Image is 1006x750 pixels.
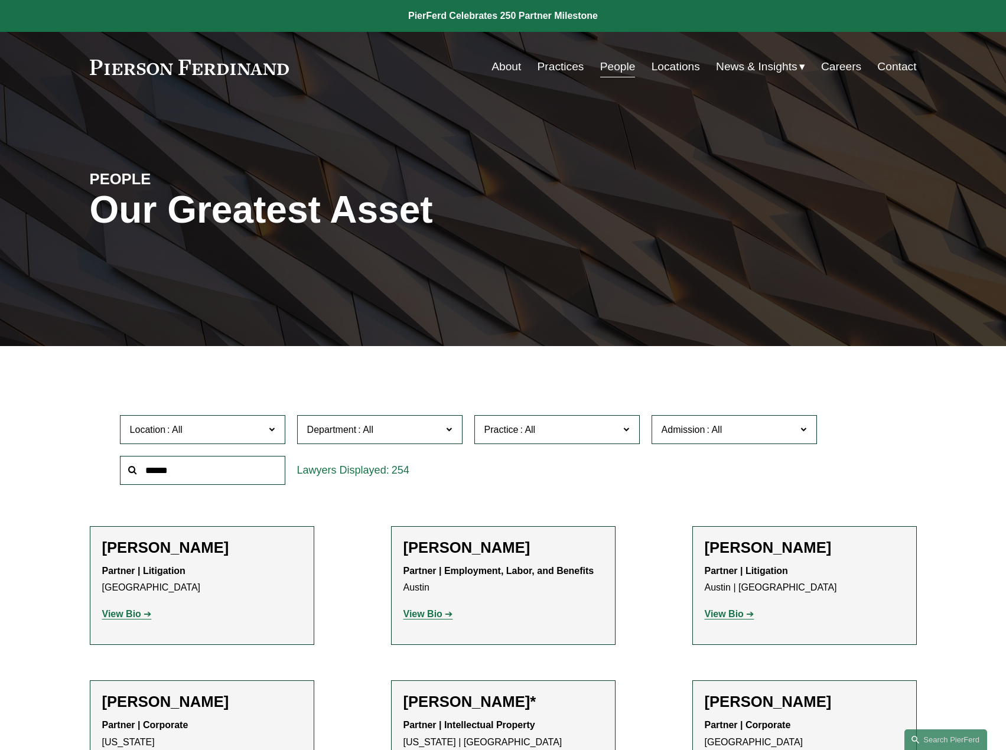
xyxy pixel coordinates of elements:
[821,56,861,78] a: Careers
[102,693,302,711] h2: [PERSON_NAME]
[705,609,744,619] strong: View Bio
[877,56,916,78] a: Contact
[102,609,141,619] strong: View Bio
[705,609,754,619] a: View Bio
[403,693,603,711] h2: [PERSON_NAME]*
[491,56,521,78] a: About
[130,425,166,435] span: Location
[652,56,700,78] a: Locations
[705,566,788,576] strong: Partner | Litigation
[705,693,904,711] h2: [PERSON_NAME]
[102,609,152,619] a: View Bio
[484,425,519,435] span: Practice
[403,539,603,557] h2: [PERSON_NAME]
[102,720,188,730] strong: Partner | Corporate
[538,56,584,78] a: Practices
[403,609,453,619] a: View Bio
[307,425,357,435] span: Department
[403,563,603,597] p: Austin
[102,566,185,576] strong: Partner | Litigation
[392,464,409,476] span: 254
[705,563,904,597] p: Austin | [GEOGRAPHIC_DATA]
[90,169,297,188] h4: PEOPLE
[600,56,636,78] a: People
[403,720,535,730] strong: Partner | Intellectual Property
[716,56,805,78] a: folder dropdown
[403,609,442,619] strong: View Bio
[90,188,641,231] h1: Our Greatest Asset
[716,57,797,77] span: News & Insights
[662,425,705,435] span: Admission
[904,729,987,750] a: Search this site
[403,566,594,576] strong: Partner | Employment, Labor, and Benefits
[102,539,302,557] h2: [PERSON_NAME]
[102,563,302,597] p: [GEOGRAPHIC_DATA]
[705,539,904,557] h2: [PERSON_NAME]
[705,720,791,730] strong: Partner | Corporate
